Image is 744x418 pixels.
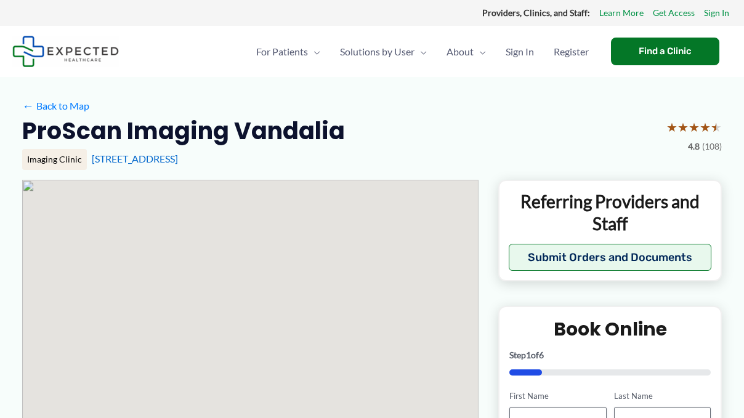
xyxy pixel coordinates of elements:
[611,38,719,65] a: Find a Clinic
[544,30,599,73] a: Register
[474,30,486,73] span: Menu Toggle
[340,30,414,73] span: Solutions by User
[506,30,534,73] span: Sign In
[22,116,345,146] h2: ProScan Imaging Vandalia
[256,30,308,73] span: For Patients
[702,139,722,155] span: (108)
[711,116,722,139] span: ★
[330,30,437,73] a: Solutions by UserMenu Toggle
[509,390,606,402] label: First Name
[526,350,531,360] span: 1
[614,390,711,402] label: Last Name
[599,5,644,21] a: Learn More
[539,350,544,360] span: 6
[509,190,711,235] p: Referring Providers and Staff
[22,100,34,111] span: ←
[704,5,729,21] a: Sign In
[246,30,330,73] a: For PatientsMenu Toggle
[437,30,496,73] a: AboutMenu Toggle
[688,139,700,155] span: 4.8
[447,30,474,73] span: About
[22,97,89,115] a: ←Back to Map
[653,5,695,21] a: Get Access
[496,30,544,73] a: Sign In
[554,30,589,73] span: Register
[666,116,677,139] span: ★
[414,30,427,73] span: Menu Toggle
[92,153,178,164] a: [STREET_ADDRESS]
[482,7,590,18] strong: Providers, Clinics, and Staff:
[689,116,700,139] span: ★
[509,317,711,341] h2: Book Online
[509,244,711,271] button: Submit Orders and Documents
[246,30,599,73] nav: Primary Site Navigation
[308,30,320,73] span: Menu Toggle
[22,149,87,170] div: Imaging Clinic
[12,36,119,67] img: Expected Healthcare Logo - side, dark font, small
[700,116,711,139] span: ★
[677,116,689,139] span: ★
[509,351,711,360] p: Step of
